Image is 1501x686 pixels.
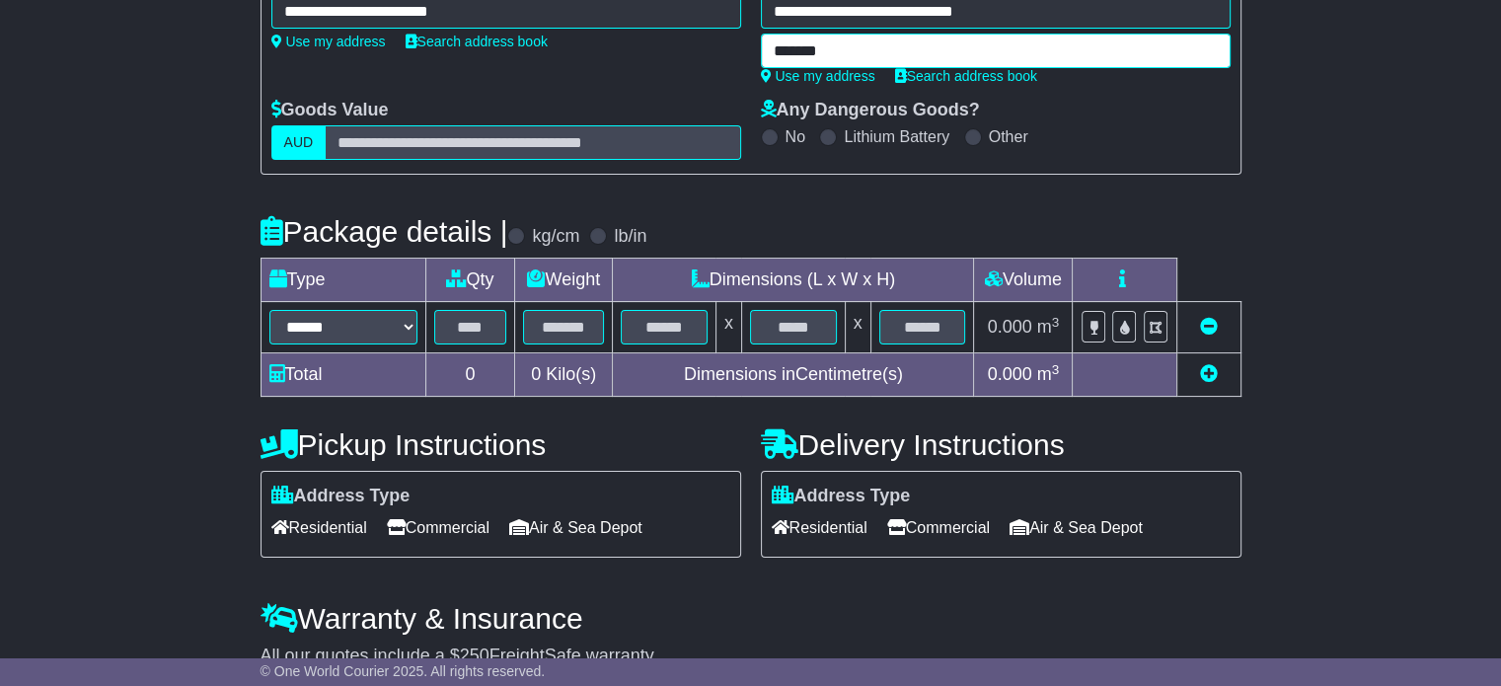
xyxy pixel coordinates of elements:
span: Air & Sea Depot [509,512,642,543]
span: m [1037,364,1060,384]
span: 0.000 [988,317,1032,337]
td: Dimensions (L x W x H) [613,259,974,302]
label: Lithium Battery [844,127,949,146]
span: Commercial [387,512,489,543]
h4: Warranty & Insurance [261,602,1241,635]
a: Remove this item [1200,317,1218,337]
h4: Package details | [261,215,508,248]
td: Type [261,259,425,302]
a: Use my address [271,34,386,49]
span: Residential [772,512,867,543]
a: Search address book [406,34,548,49]
td: Volume [974,259,1073,302]
td: x [715,302,741,353]
span: m [1037,317,1060,337]
a: Search address book [895,68,1037,84]
h4: Delivery Instructions [761,428,1241,461]
label: AUD [271,125,327,160]
label: Goods Value [271,100,389,121]
span: 0.000 [988,364,1032,384]
td: 0 [425,353,515,397]
span: Commercial [887,512,990,543]
span: Residential [271,512,367,543]
label: kg/cm [532,226,579,248]
sup: 3 [1052,362,1060,377]
span: Air & Sea Depot [1010,512,1143,543]
span: 250 [460,646,489,665]
label: Other [989,127,1028,146]
td: Total [261,353,425,397]
td: Weight [515,259,613,302]
a: Use my address [761,68,875,84]
td: Dimensions in Centimetre(s) [613,353,974,397]
sup: 3 [1052,315,1060,330]
span: 0 [531,364,541,384]
label: No [786,127,805,146]
td: x [845,302,870,353]
td: Kilo(s) [515,353,613,397]
a: Add new item [1200,364,1218,384]
h4: Pickup Instructions [261,428,741,461]
div: All our quotes include a $ FreightSafe warranty. [261,646,1241,667]
label: lb/in [614,226,646,248]
label: Any Dangerous Goods? [761,100,980,121]
label: Address Type [772,486,911,507]
td: Qty [425,259,515,302]
label: Address Type [271,486,411,507]
span: © One World Courier 2025. All rights reserved. [261,663,546,679]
